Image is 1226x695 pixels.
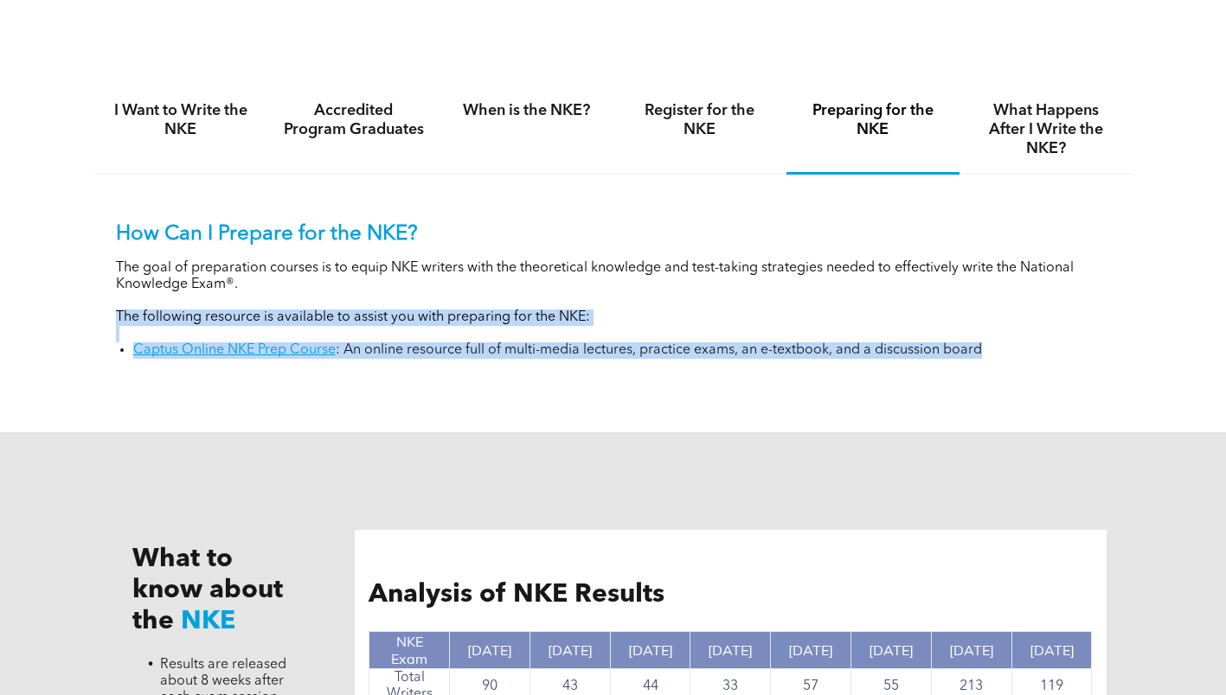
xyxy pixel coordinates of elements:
h4: What Happens After I Write the NKE? [975,101,1117,158]
th: [DATE] [851,632,932,669]
p: The following resource is available to assist you with preparing for the NKE: [116,309,1111,326]
th: [DATE] [771,632,851,669]
th: [DATE] [690,632,771,669]
a: Captus Online NKE Prep Course [133,343,336,357]
th: NKE Exam [369,632,450,669]
th: [DATE] [610,632,690,669]
th: [DATE] [530,632,610,669]
span: Analysis of NKE Results [369,582,664,608]
th: [DATE] [931,632,1011,669]
h4: I Want to Write the NKE [110,101,252,139]
th: [DATE] [1011,632,1092,669]
p: How Can I Prepare for the NKE? [116,222,1111,247]
h4: When is the NKE? [456,101,598,120]
span: What to know about the [132,546,283,634]
th: [DATE] [450,632,530,669]
h4: Accredited Program Graduates [283,101,425,139]
p: The goal of preparation courses is to equip NKE writers with the theoretical knowledge and test-t... [116,260,1111,293]
li: : An online resource full of multi-media lectures, practice exams, an e-textbook, and a discussio... [133,342,1111,359]
h4: Preparing for the NKE [802,101,944,139]
span: NKE [181,609,235,634]
h4: Register for the NKE [629,101,771,139]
